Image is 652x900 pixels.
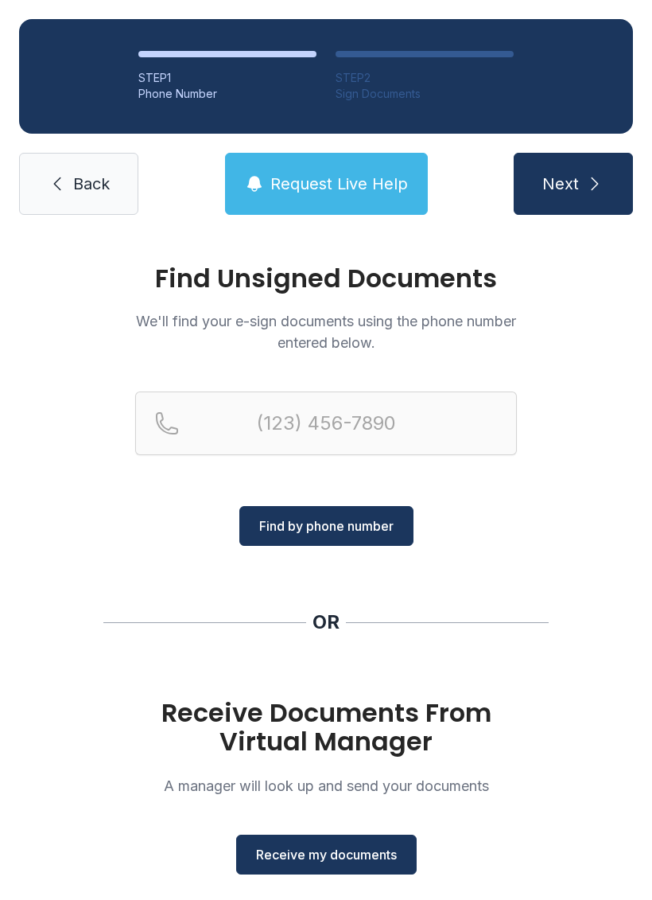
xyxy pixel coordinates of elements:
[542,173,579,195] span: Next
[312,610,340,635] div: OR
[336,70,514,86] div: STEP 2
[135,775,517,797] p: A manager will look up and send your documents
[138,70,316,86] div: STEP 1
[135,310,517,353] p: We'll find your e-sign documents using the phone number entered below.
[256,845,397,864] span: Receive my documents
[73,173,110,195] span: Back
[336,86,514,102] div: Sign Documents
[135,392,517,455] input: Reservation phone number
[259,516,394,536] span: Find by phone number
[138,86,316,102] div: Phone Number
[270,173,408,195] span: Request Live Help
[135,266,517,291] h1: Find Unsigned Documents
[135,699,517,756] h1: Receive Documents From Virtual Manager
